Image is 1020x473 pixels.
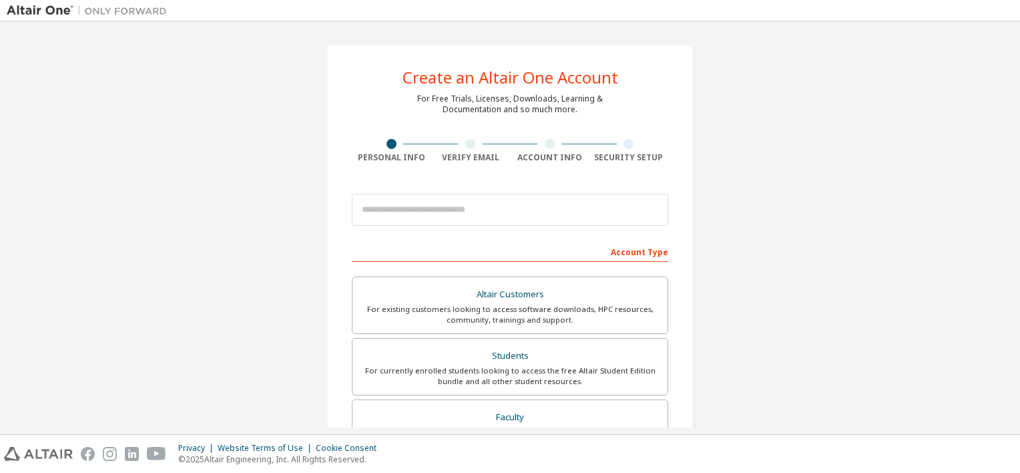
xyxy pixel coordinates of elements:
[360,426,660,448] div: For faculty & administrators of academic institutions administering students and accessing softwa...
[81,447,95,461] img: facebook.svg
[360,285,660,304] div: Altair Customers
[360,304,660,325] div: For existing customers looking to access software downloads, HPC resources, community, trainings ...
[417,94,603,115] div: For Free Trials, Licenses, Downloads, Learning & Documentation and so much more.
[103,447,117,461] img: instagram.svg
[218,443,316,454] div: Website Terms of Use
[7,4,174,17] img: Altair One
[178,454,385,465] p: © 2025 Altair Engineering, Inc. All Rights Reserved.
[360,408,660,427] div: Faculty
[316,443,385,454] div: Cookie Consent
[352,241,668,262] div: Account Type
[589,152,669,163] div: Security Setup
[4,447,73,461] img: altair_logo.svg
[403,69,618,86] div: Create an Altair One Account
[360,365,660,387] div: For currently enrolled students looking to access the free Altair Student Edition bundle and all ...
[147,447,166,461] img: youtube.svg
[178,443,218,454] div: Privacy
[510,152,589,163] div: Account Info
[360,347,660,365] div: Students
[352,152,431,163] div: Personal Info
[125,447,139,461] img: linkedin.svg
[431,152,511,163] div: Verify Email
